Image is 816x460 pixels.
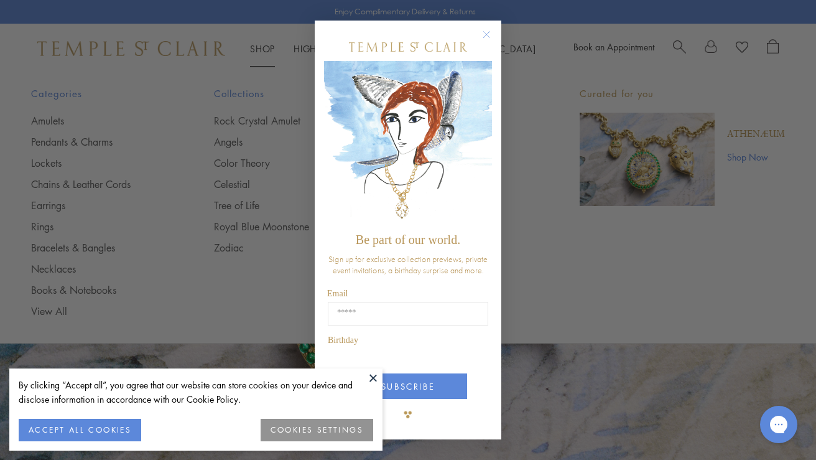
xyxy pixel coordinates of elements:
[327,289,348,298] span: Email
[485,33,501,49] button: Close dialog
[261,419,373,441] button: COOKIES SETTINGS
[19,378,373,406] div: By clicking “Accept all”, you agree that our website can store cookies on your device and disclos...
[328,302,488,326] input: Email
[328,253,488,276] span: Sign up for exclusive collection previews, private event invitations, a birthday surprise and more.
[356,233,460,246] span: Be part of our world.
[396,402,420,427] img: TSC
[349,373,467,399] button: SUBSCRIBE
[328,336,358,345] span: Birthday
[19,419,141,441] button: ACCEPT ALL COOKIES
[324,61,492,227] img: c4a9eb12-d91a-4d4a-8ee0-386386f4f338.jpeg
[349,42,467,52] img: Temple St. Clair
[754,401,804,448] iframe: Gorgias live chat messenger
